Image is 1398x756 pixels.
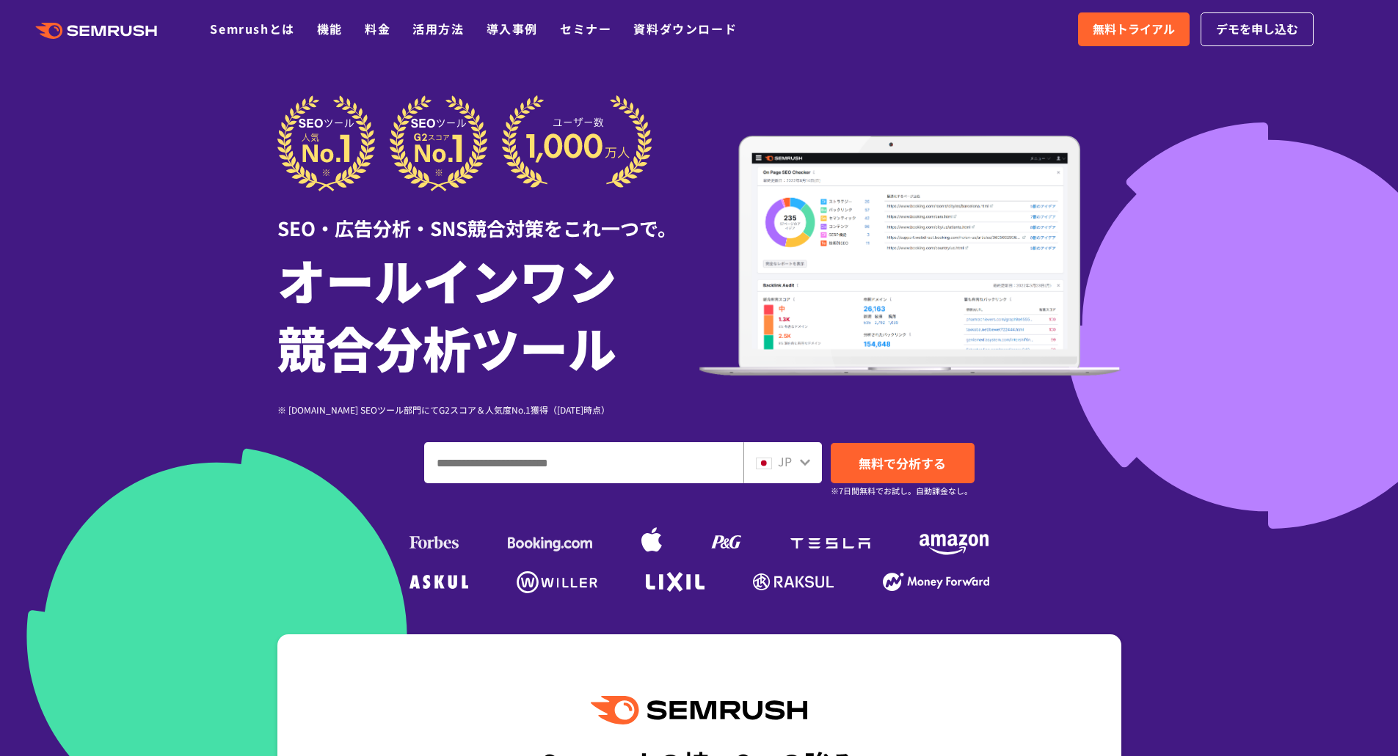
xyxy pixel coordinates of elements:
a: 機能 [317,20,343,37]
a: 料金 [365,20,390,37]
a: 資料ダウンロード [633,20,737,37]
span: JP [778,452,792,470]
a: 活用方法 [412,20,464,37]
small: ※7日間無料でお試し。自動課金なし。 [831,484,972,498]
a: Semrushとは [210,20,294,37]
span: デモを申し込む [1216,20,1298,39]
input: ドメイン、キーワードまたはURLを入力してください [425,443,743,482]
a: 無料トライアル [1078,12,1190,46]
img: Semrush [591,696,807,724]
a: 無料で分析する [831,443,975,483]
a: 導入事例 [487,20,538,37]
h1: オールインワン 競合分析ツール [277,246,699,381]
div: SEO・広告分析・SNS競合対策をこれ一つで。 [277,191,699,242]
a: セミナー [560,20,611,37]
span: 無料トライアル [1093,20,1175,39]
div: ※ [DOMAIN_NAME] SEOツール部門にてG2スコア＆人気度No.1獲得（[DATE]時点） [277,403,699,416]
a: デモを申し込む [1201,12,1314,46]
span: 無料で分析する [859,454,946,472]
